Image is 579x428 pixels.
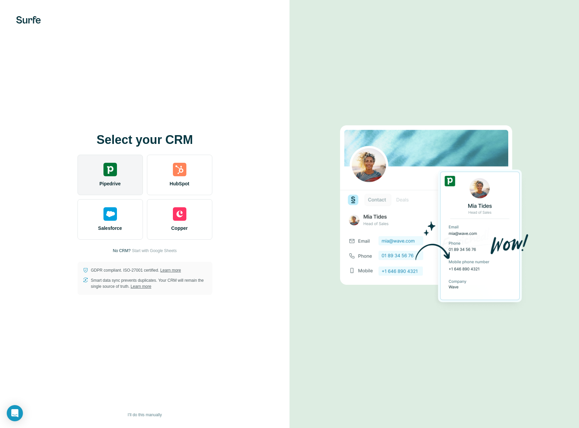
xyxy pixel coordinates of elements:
span: Salesforce [98,225,122,232]
img: salesforce's logo [103,207,117,221]
a: Learn more [131,284,151,289]
h1: Select your CRM [78,133,212,147]
img: hubspot's logo [173,163,186,176]
img: copper's logo [173,207,186,221]
span: Pipedrive [99,180,121,187]
p: Smart data sync prevents duplicates. Your CRM will remain the single source of truth. [91,277,207,289]
div: Open Intercom Messenger [7,405,23,421]
span: HubSpot [170,180,189,187]
span: I’ll do this manually [128,412,162,418]
img: PIPEDRIVE image [340,114,529,314]
button: I’ll do this manually [123,410,166,420]
a: Learn more [160,268,181,273]
span: Copper [171,225,188,232]
button: Start with Google Sheets [132,248,177,254]
p: GDPR compliant. ISO-27001 certified. [91,267,181,273]
img: Surfe's logo [16,16,41,24]
img: pipedrive's logo [103,163,117,176]
p: No CRM? [113,248,131,254]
